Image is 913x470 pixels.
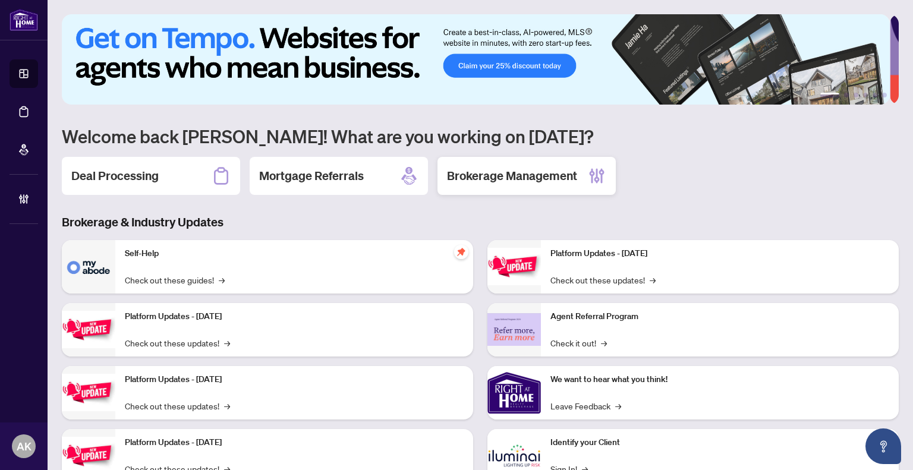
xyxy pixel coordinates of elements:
[17,438,32,455] span: AK
[873,93,877,97] button: 5
[882,93,887,97] button: 6
[62,214,899,231] h3: Brokerage & Industry Updates
[62,125,899,147] h1: Welcome back [PERSON_NAME]! What are you working on [DATE]?
[550,373,889,386] p: We want to hear what you think!
[863,93,868,97] button: 4
[865,428,901,464] button: Open asap
[487,366,541,419] img: We want to hear what you think!
[125,310,464,323] p: Platform Updates - [DATE]
[125,373,464,386] p: Platform Updates - [DATE]
[550,336,607,349] a: Check it out!→
[259,168,364,184] h2: Mortgage Referrals
[71,168,159,184] h2: Deal Processing
[454,245,468,259] span: pushpin
[62,14,890,105] img: Slide 0
[550,273,656,286] a: Check out these updates!→
[125,436,464,449] p: Platform Updates - [DATE]
[62,374,115,411] img: Platform Updates - July 21, 2025
[650,273,656,286] span: →
[550,399,621,412] a: Leave Feedback→
[487,248,541,285] img: Platform Updates - June 23, 2025
[62,311,115,348] img: Platform Updates - September 16, 2025
[550,310,889,323] p: Agent Referral Program
[601,336,607,349] span: →
[224,399,230,412] span: →
[854,93,858,97] button: 3
[550,436,889,449] p: Identify your Client
[125,273,225,286] a: Check out these guides!→
[219,273,225,286] span: →
[10,9,38,31] img: logo
[62,240,115,294] img: Self-Help
[487,313,541,346] img: Agent Referral Program
[125,336,230,349] a: Check out these updates!→
[550,247,889,260] p: Platform Updates - [DATE]
[447,168,577,184] h2: Brokerage Management
[615,399,621,412] span: →
[844,93,849,97] button: 2
[125,399,230,412] a: Check out these updates!→
[820,93,839,97] button: 1
[224,336,230,349] span: →
[125,247,464,260] p: Self-Help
